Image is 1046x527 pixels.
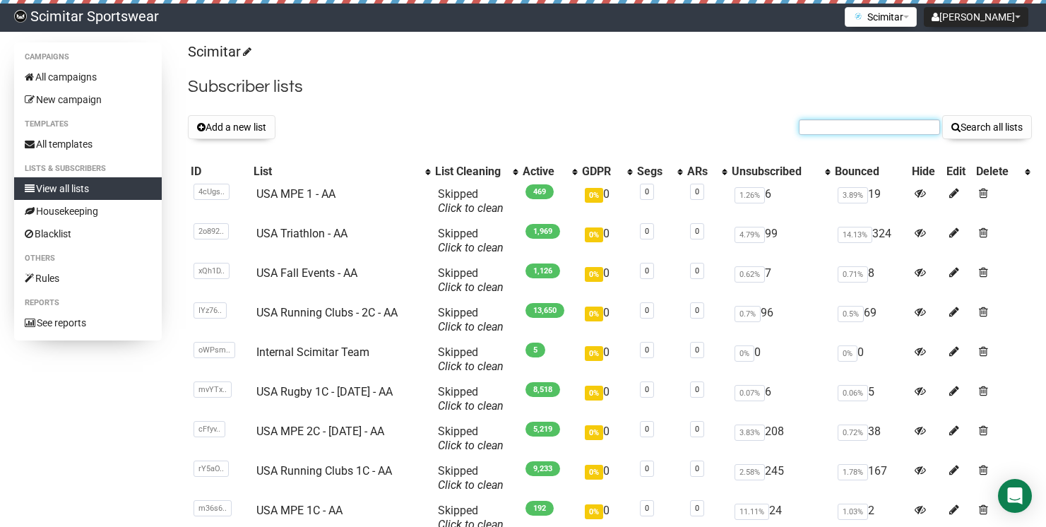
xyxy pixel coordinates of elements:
a: Click to clean [438,201,504,215]
li: Templates [14,116,162,133]
td: 19 [832,182,909,221]
span: 0% [585,504,603,519]
a: View all lists [14,177,162,200]
a: 0 [695,345,699,355]
span: Skipped [438,385,504,413]
span: 5,219 [525,422,560,437]
td: 96 [729,300,832,340]
td: 99 [729,221,832,261]
h2: Subscriber lists [188,74,1032,100]
span: 0.7% [735,306,761,322]
a: All templates [14,133,162,155]
span: 192 [525,501,554,516]
a: 0 [695,187,699,196]
a: USA Rugby 1C - [DATE] - AA [256,385,393,398]
td: 0 [579,221,634,261]
div: Delete [976,165,1018,179]
li: Others [14,250,162,267]
span: 11.11% [735,504,769,520]
div: List [254,165,418,179]
span: oWPsm.. [194,342,235,358]
span: 0% [585,227,603,242]
div: Segs [637,165,670,179]
span: 8,518 [525,382,560,397]
div: Open Intercom Messenger [998,479,1032,513]
span: rY5aO.. [194,461,229,477]
a: 0 [645,227,649,236]
a: 0 [645,385,649,394]
span: 14.13% [838,227,872,243]
a: See reports [14,312,162,334]
span: IYz76.. [194,302,227,319]
a: Click to clean [438,399,504,413]
span: 0% [585,386,603,401]
span: Skipped [438,187,504,215]
td: 208 [729,419,832,458]
a: 0 [695,425,699,434]
th: Delete: No sort applied, activate to apply an ascending sort [973,162,1032,182]
span: 2.58% [735,464,765,480]
span: 0% [838,345,857,362]
a: Housekeeping [14,200,162,223]
td: 0 [579,458,634,498]
img: 1.png [852,11,864,22]
span: 0.71% [838,266,868,283]
th: List: No sort applied, activate to apply an ascending sort [251,162,432,182]
span: 0% [585,425,603,440]
span: 469 [525,184,554,199]
td: 8 [832,261,909,300]
a: USA Running Clubs - 2C - AA [256,306,398,319]
a: Rules [14,267,162,290]
a: 0 [695,227,699,236]
span: m36s6.. [194,500,232,516]
span: 0% [585,267,603,282]
a: USA MPE 1 - AA [256,187,335,201]
td: 0 [579,182,634,221]
th: ID: No sort applied, sorting is disabled [188,162,251,182]
th: List Cleaning: No sort applied, activate to apply an ascending sort [432,162,520,182]
div: ID [191,165,248,179]
span: Skipped [438,306,504,333]
a: All campaigns [14,66,162,88]
td: 0 [579,379,634,419]
a: 0 [695,385,699,394]
a: 0 [645,464,649,473]
span: 1.03% [838,504,868,520]
td: 0 [832,340,909,379]
span: 0.06% [838,385,868,401]
a: 0 [645,345,649,355]
a: USA MPE 2C - [DATE] - AA [256,425,384,438]
button: Scimitar [845,7,917,27]
a: Click to clean [438,320,504,333]
th: Edit: No sort applied, sorting is disabled [944,162,973,182]
div: Unsubscribed [732,165,818,179]
td: 38 [832,419,909,458]
span: Skipped [438,227,504,254]
span: cFfyv.. [194,421,225,437]
td: 0 [579,300,634,340]
span: 4.79% [735,227,765,243]
td: 0 [579,340,634,379]
th: Bounced: No sort applied, sorting is disabled [832,162,909,182]
td: 167 [832,458,909,498]
span: 0% [585,346,603,361]
td: 5 [832,379,909,419]
span: 0.07% [735,385,765,401]
th: Segs: No sort applied, activate to apply an ascending sort [634,162,684,182]
div: Active [523,165,565,179]
span: 1,126 [525,263,560,278]
a: Scimitar [188,43,249,60]
span: 1,969 [525,224,560,239]
a: New campaign [14,88,162,111]
span: 0% [585,188,603,203]
div: List Cleaning [435,165,506,179]
span: Skipped [438,464,504,492]
td: 0 [579,419,634,458]
button: [PERSON_NAME] [924,7,1028,27]
a: USA Triathlon - AA [256,227,347,240]
th: Unsubscribed: No sort applied, activate to apply an ascending sort [729,162,832,182]
td: 7 [729,261,832,300]
a: Click to clean [438,360,504,373]
a: 0 [645,425,649,434]
th: ARs: No sort applied, activate to apply an ascending sort [684,162,729,182]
